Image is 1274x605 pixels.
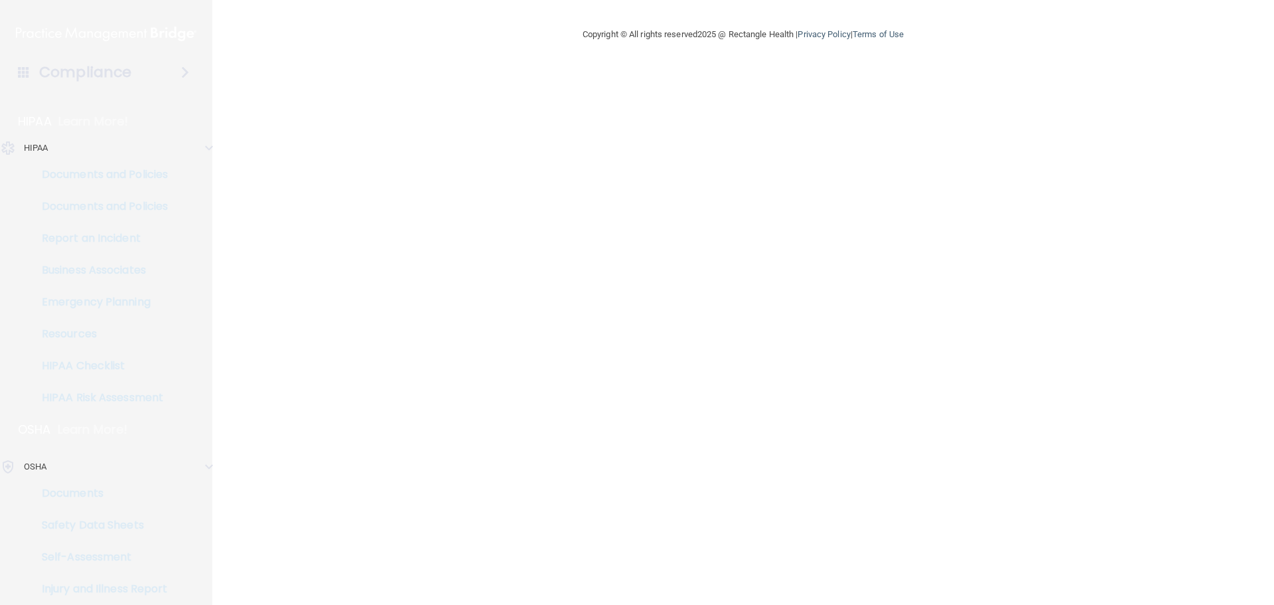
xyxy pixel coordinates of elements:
p: Documents and Policies [9,168,190,181]
p: HIPAA [18,114,52,130]
p: HIPAA Risk Assessment [9,391,190,404]
div: Copyright © All rights reserved 2025 @ Rectangle Health | | [501,13,985,56]
p: Documents and Policies [9,200,190,213]
p: Emergency Planning [9,296,190,309]
p: HIPAA Checklist [9,359,190,373]
p: Learn More! [58,422,128,438]
p: Documents [9,487,190,500]
p: HIPAA [24,140,48,156]
a: Terms of Use [853,29,904,39]
p: OSHA [18,422,51,438]
h4: Compliance [39,63,131,82]
p: OSHA [24,459,46,475]
p: Safety Data Sheets [9,519,190,532]
p: Self-Assessment [9,551,190,564]
p: Learn More! [58,114,129,130]
p: Business Associates [9,264,190,277]
a: Privacy Policy [798,29,850,39]
p: Report an Incident [9,232,190,245]
p: Resources [9,327,190,341]
img: PMB logo [16,21,196,47]
p: Injury and Illness Report [9,582,190,596]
